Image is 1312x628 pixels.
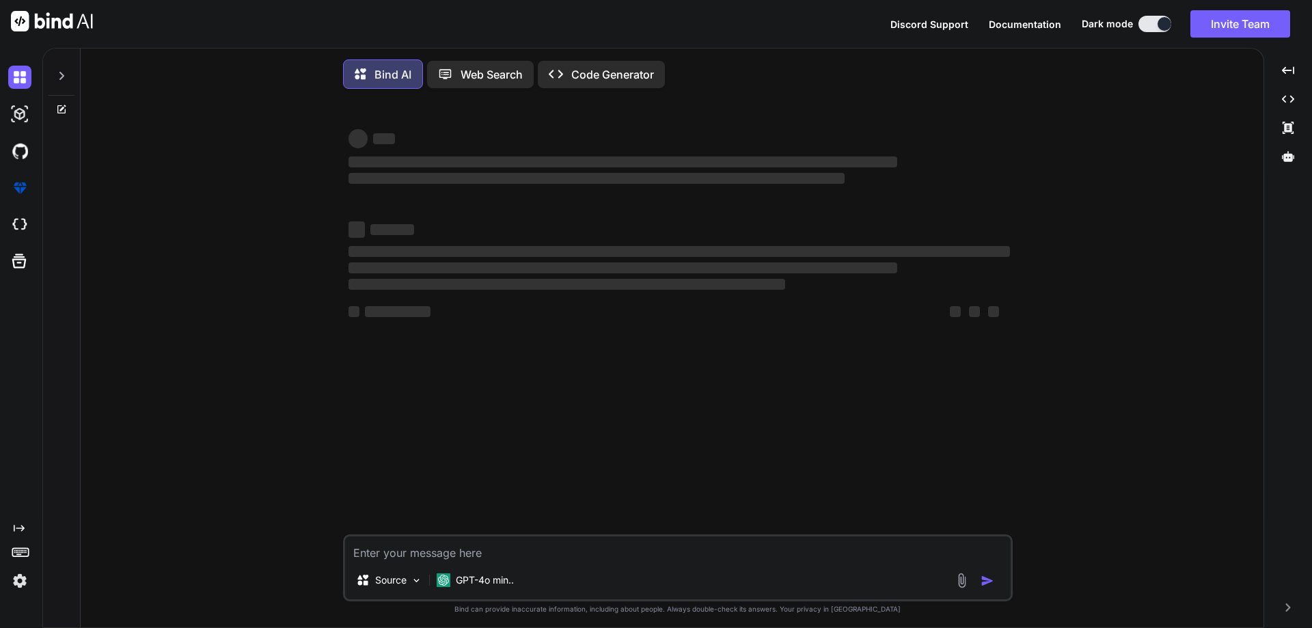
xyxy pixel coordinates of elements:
[989,17,1061,31] button: Documentation
[456,573,514,587] p: GPT-4o min..
[950,306,961,317] span: ‌
[8,66,31,89] img: darkChat
[8,103,31,126] img: darkAi-studio
[969,306,980,317] span: ‌
[348,156,897,167] span: ‌
[348,246,1010,257] span: ‌
[461,66,523,83] p: Web Search
[411,575,422,586] img: Pick Models
[348,262,897,273] span: ‌
[365,306,430,317] span: ‌
[348,129,368,148] span: ‌
[348,306,359,317] span: ‌
[348,221,365,238] span: ‌
[954,573,970,588] img: attachment
[890,17,968,31] button: Discord Support
[348,279,785,290] span: ‌
[348,173,845,184] span: ‌
[8,213,31,236] img: cloudideIcon
[890,18,968,30] span: Discord Support
[981,574,994,588] img: icon
[8,176,31,200] img: premium
[1190,10,1290,38] button: Invite Team
[989,18,1061,30] span: Documentation
[343,604,1013,614] p: Bind can provide inaccurate information, including about people. Always double-check its answers....
[375,573,407,587] p: Source
[370,224,414,235] span: ‌
[11,11,93,31] img: Bind AI
[571,66,654,83] p: Code Generator
[437,573,450,587] img: GPT-4o mini
[374,66,411,83] p: Bind AI
[8,139,31,163] img: githubDark
[373,133,395,144] span: ‌
[1082,17,1133,31] span: Dark mode
[8,569,31,592] img: settings
[988,306,999,317] span: ‌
